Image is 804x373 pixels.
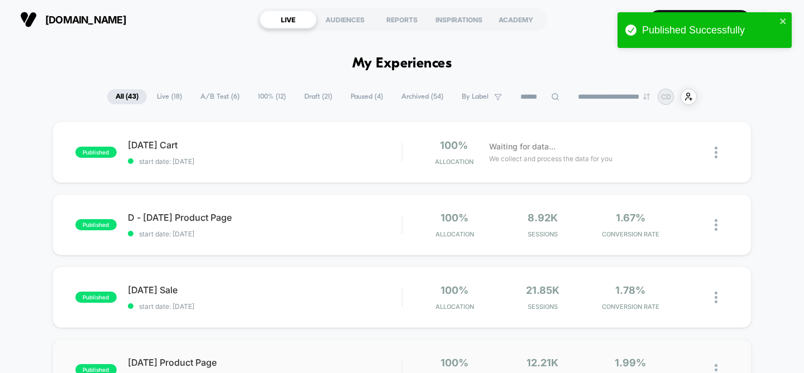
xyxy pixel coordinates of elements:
span: 21.85k [526,284,559,296]
span: 1.78% [615,284,645,296]
span: published [75,292,117,303]
span: 100% [441,284,468,296]
img: end [643,93,650,100]
h1: My Experiences [352,56,452,72]
span: published [75,219,117,230]
span: [DATE] Cart [128,139,402,151]
span: 12.21k [527,357,558,369]
span: All ( 43 ) [107,89,147,104]
span: CONVERSION RATE [590,230,672,238]
button: close [779,17,787,27]
span: 100% ( 12 ) [250,89,294,104]
span: 1.67% [616,212,645,224]
span: D - [DATE] Product Page [128,212,402,223]
div: LIVE [260,11,317,28]
span: 100% [440,139,468,151]
span: Sessions [501,303,583,311]
span: Sessions [501,230,583,238]
span: By Label [462,93,489,101]
div: Published Successfully [642,25,776,36]
span: [DATE] Sale [128,284,402,296]
span: CONVERSION RATE [590,303,672,311]
div: ACADEMY [487,11,544,28]
span: Draft ( 21 ) [296,89,341,104]
img: close [715,147,717,158]
span: Paused ( 4 ) [342,89,391,104]
span: Waiting for data... [489,141,556,153]
button: CD [759,8,787,31]
img: close [715,219,717,231]
span: We collect and process the data for you [489,153,612,164]
span: Allocation [435,230,474,238]
div: REPORTS [374,11,430,28]
span: Allocation [435,158,473,166]
span: start date: [DATE] [128,157,402,166]
span: published [75,147,117,158]
img: close [715,292,717,303]
span: 100% [441,357,468,369]
div: AUDIENCES [317,11,374,28]
span: Archived ( 54 ) [393,89,452,104]
span: Allocation [435,303,474,311]
span: 1.99% [615,357,646,369]
img: Visually logo [20,11,37,28]
span: 100% [441,212,468,224]
span: [DATE] Product Page [128,357,402,368]
span: Live ( 18 ) [149,89,190,104]
span: [DOMAIN_NAME] [45,14,126,26]
p: CD [661,93,671,101]
div: CD [762,9,784,31]
span: start date: [DATE] [128,230,402,238]
span: 8.92k [528,212,558,224]
div: INSPIRATIONS [430,11,487,28]
span: start date: [DATE] [128,302,402,311]
span: A/B Test ( 6 ) [192,89,248,104]
button: [DOMAIN_NAME] [17,11,130,28]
